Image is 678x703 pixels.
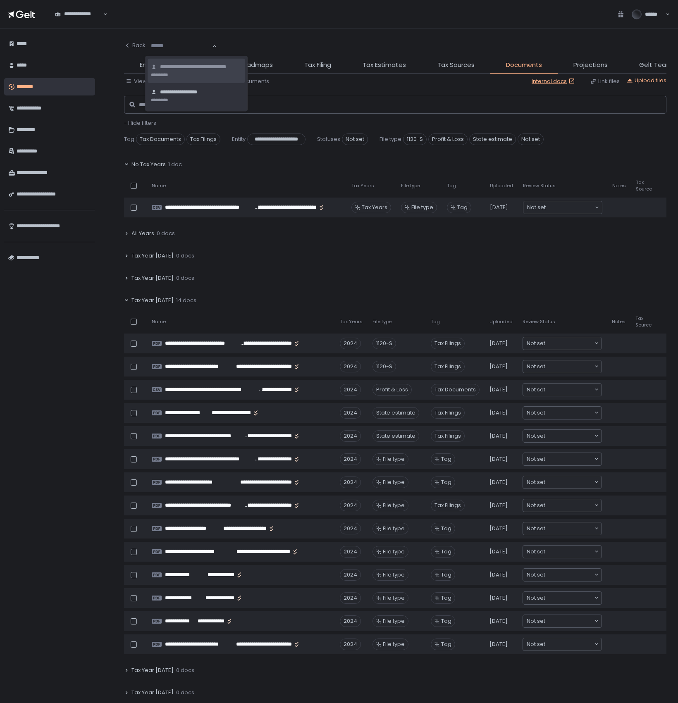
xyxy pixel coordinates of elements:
[523,476,602,489] div: Search for option
[523,384,602,396] div: Search for option
[176,274,194,282] span: 0 docs
[441,617,451,625] span: Tag
[383,455,405,463] span: File type
[168,161,182,168] span: 1 doc
[527,409,545,417] span: Not set
[523,592,602,604] div: Search for option
[340,546,361,558] div: 2024
[546,203,594,212] input: Search for option
[340,338,361,349] div: 2024
[527,571,545,579] span: Not set
[469,133,516,145] span: State estimate
[441,479,451,486] span: Tag
[140,60,157,70] span: Entity
[351,183,374,189] span: Tax Years
[441,594,451,602] span: Tag
[523,319,555,325] span: Review Status
[489,340,508,347] span: [DATE]
[489,479,508,486] span: [DATE]
[340,319,363,325] span: Tax Years
[489,386,508,393] span: [DATE]
[411,204,433,211] span: File type
[372,319,392,325] span: File type
[124,119,156,127] span: - Hide filters
[545,594,594,602] input: Search for option
[545,501,594,510] input: Search for option
[489,319,513,325] span: Uploaded
[639,60,672,70] span: Gelt Team
[441,525,451,532] span: Tag
[431,407,465,419] span: Tax Filings
[176,252,194,260] span: 0 docs
[545,524,594,533] input: Search for option
[545,455,594,463] input: Search for option
[380,136,401,143] span: File type
[239,60,273,70] span: Roadmaps
[527,362,545,371] span: Not set
[131,689,174,696] span: Tax Year [DATE]
[636,179,652,192] span: Tax Source
[573,60,608,70] span: Projections
[545,478,594,486] input: Search for option
[340,384,361,396] div: 2024
[428,133,468,145] span: Profit & Loss
[403,133,427,145] span: 1120-S
[383,479,405,486] span: File type
[626,77,666,84] button: Upload files
[489,571,508,579] span: [DATE]
[372,384,412,396] div: Profit & Loss
[372,407,419,419] div: State estimate
[518,133,544,145] span: Not set
[545,386,594,394] input: Search for option
[176,689,194,696] span: 0 docs
[489,617,508,625] span: [DATE]
[489,525,508,532] span: [DATE]
[441,571,451,579] span: Tag
[545,617,594,625] input: Search for option
[383,525,405,532] span: File type
[157,230,175,237] span: 0 docs
[340,523,361,534] div: 2024
[55,18,103,26] input: Search for option
[383,641,405,648] span: File type
[527,640,545,648] span: Not set
[490,204,508,211] span: [DATE]
[431,338,465,349] span: Tax Filings
[612,319,625,325] span: Notes
[401,183,420,189] span: File type
[372,361,396,372] div: 1120-S
[124,119,156,127] button: - Hide filters
[340,615,361,627] div: 2024
[362,204,387,211] span: Tax Years
[527,339,545,348] span: Not set
[131,274,174,282] span: Tax Year [DATE]
[186,133,220,145] span: Tax Filings
[523,453,602,465] div: Search for option
[383,502,405,509] span: File type
[506,60,542,70] span: Documents
[441,641,451,648] span: Tag
[431,319,440,325] span: Tag
[340,453,361,465] div: 2024
[317,136,340,143] span: Statuses
[523,407,602,419] div: Search for option
[372,430,419,442] div: State estimate
[457,204,468,211] span: Tag
[489,641,508,648] span: [DATE]
[527,524,545,533] span: Not set
[431,361,465,372] span: Tax Filings
[489,502,508,509] span: [DATE]
[131,297,174,304] span: Tax Year [DATE]
[545,362,594,371] input: Search for option
[523,569,602,581] div: Search for option
[527,386,545,394] span: Not set
[176,667,194,674] span: 0 docs
[124,42,146,49] div: Back
[489,548,508,555] span: [DATE]
[126,78,183,85] div: View by: Tax years
[523,522,602,535] div: Search for option
[490,183,513,189] span: Uploaded
[131,230,154,237] span: All Years
[437,60,475,70] span: Tax Sources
